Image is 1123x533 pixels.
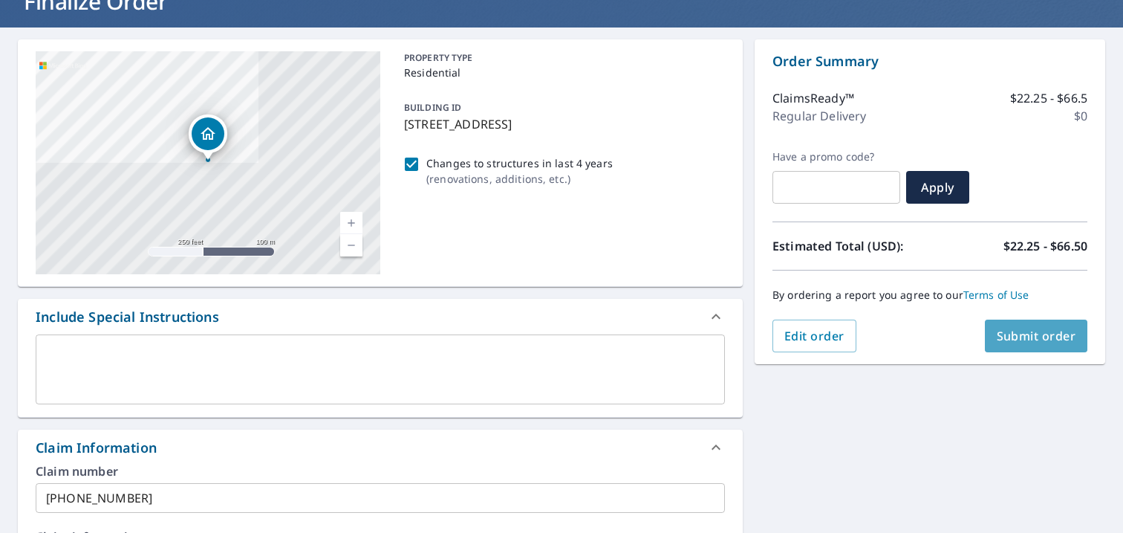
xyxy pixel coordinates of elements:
div: Dropped pin, building 1, Residential property, 1866 Acorn Pl Kissimmee, FL 34744 [189,114,227,161]
p: $0 [1074,107,1087,125]
label: Have a promo code? [772,150,900,164]
p: Changes to structures in last 4 years [426,155,613,171]
p: $22.25 - $66.50 [1003,237,1087,255]
p: ( renovations, additions, etc. ) [426,171,613,187]
p: By ordering a report you agree to our [772,288,1087,302]
a: Current Level 17, Zoom In [340,212,362,234]
a: Terms of Use [963,288,1029,302]
span: Submit order [997,328,1076,344]
span: Apply [918,179,957,196]
p: $22.25 - $66.5 [1010,89,1087,107]
p: BUILDING ID [404,101,461,114]
div: Claim Information [36,438,157,458]
a: Current Level 17, Zoom Out [340,234,362,256]
p: Order Summary [772,51,1087,71]
p: Residential [404,65,719,80]
p: PROPERTY TYPE [404,51,719,65]
p: Regular Delivery [772,107,866,125]
button: Apply [906,171,969,204]
button: Edit order [772,320,856,352]
button: Submit order [985,320,1088,352]
p: Estimated Total (USD): [772,237,930,255]
p: [STREET_ADDRESS] [404,115,719,133]
span: Edit order [784,328,844,344]
p: ClaimsReady™ [772,89,854,107]
div: Include Special Instructions [36,307,219,327]
div: Include Special Instructions [18,299,743,335]
div: Claim Information [18,430,743,465]
label: Claim number [36,465,725,477]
